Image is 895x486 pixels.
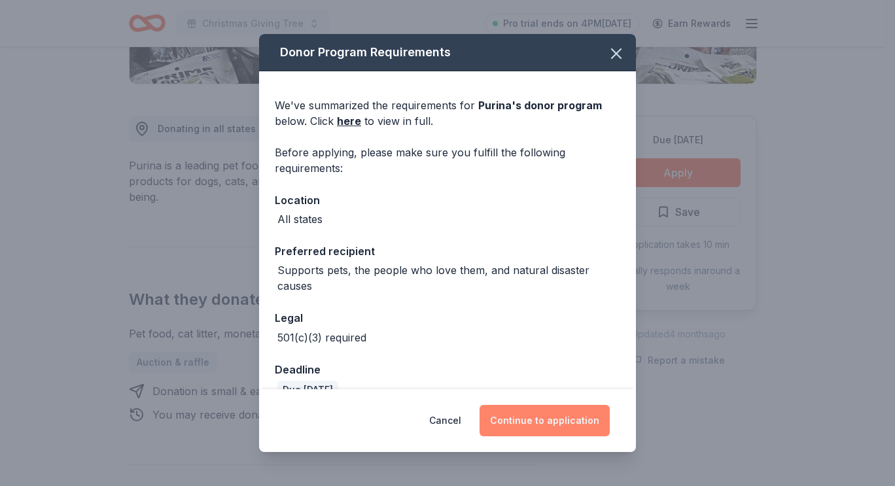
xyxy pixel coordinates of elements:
div: We've summarized the requirements for below. Click to view in full. [275,97,620,129]
div: Preferred recipient [275,243,620,260]
div: Deadline [275,361,620,378]
div: All states [277,211,323,227]
div: 501(c)(3) required [277,330,366,345]
div: Donor Program Requirements [259,34,636,71]
div: Before applying, please make sure you fulfill the following requirements: [275,145,620,176]
span: Purina 's donor program [478,99,602,112]
div: Legal [275,309,620,326]
div: Supports pets, the people who love them, and natural disaster causes [277,262,620,294]
button: Continue to application [480,405,610,436]
a: here [337,113,361,129]
div: Due [DATE] [277,381,338,399]
div: Location [275,192,620,209]
button: Cancel [429,405,461,436]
